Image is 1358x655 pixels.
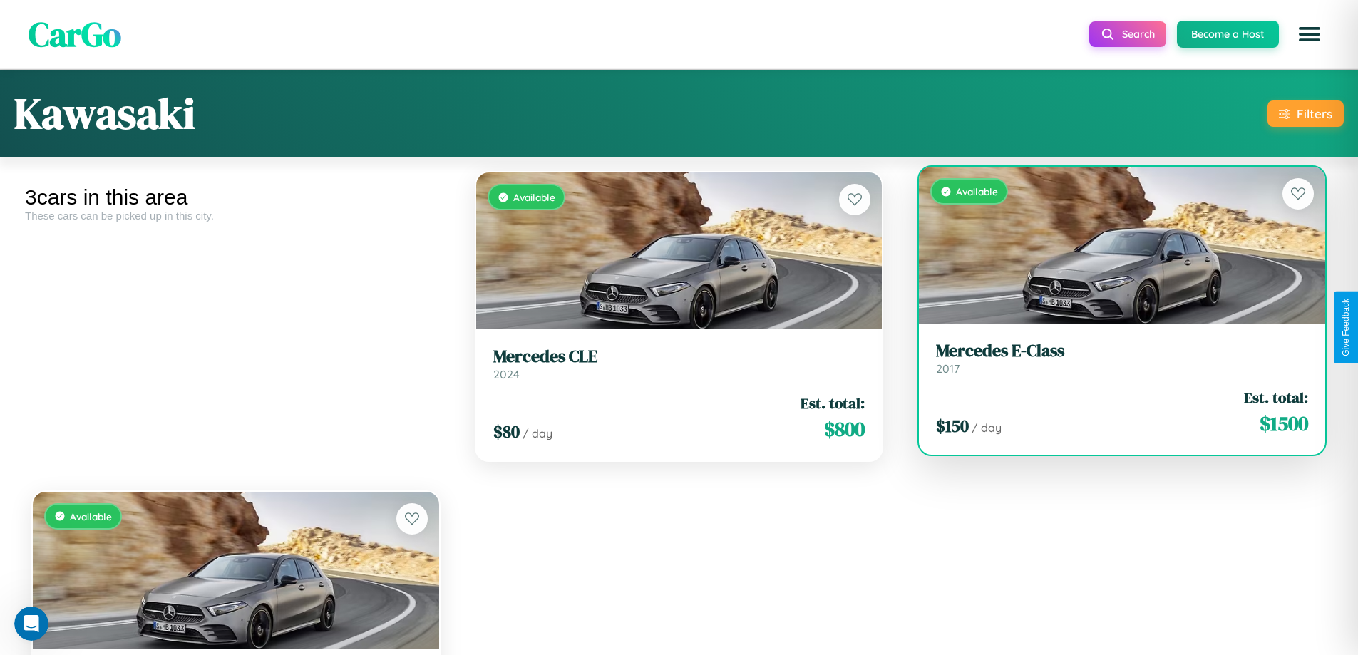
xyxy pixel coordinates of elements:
h3: Mercedes CLE [493,346,865,367]
span: Est. total: [1244,387,1308,408]
a: Mercedes E-Class2017 [936,341,1308,376]
span: / day [523,426,552,440]
span: $ 150 [936,414,969,438]
button: Search [1089,21,1166,47]
a: Mercedes CLE2024 [493,346,865,381]
span: $ 1500 [1260,409,1308,438]
span: Est. total: [801,393,865,413]
span: $ 800 [824,415,865,443]
h1: Kawasaki [14,84,195,143]
button: Open menu [1290,14,1329,54]
h3: Mercedes E-Class [936,341,1308,361]
span: 2017 [936,361,960,376]
div: These cars can be picked up in this city. [25,210,447,222]
span: / day [972,421,1002,435]
span: Available [70,510,112,522]
span: Search [1122,28,1155,41]
div: 3 cars in this area [25,185,447,210]
button: Become a Host [1177,21,1279,48]
span: Available [956,185,998,197]
div: Give Feedback [1341,299,1351,356]
iframe: Intercom live chat [14,607,48,641]
span: $ 80 [493,420,520,443]
div: Filters [1297,106,1332,121]
button: Filters [1267,100,1344,127]
span: CarGo [29,11,121,58]
span: 2024 [493,367,520,381]
span: Available [513,191,555,203]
